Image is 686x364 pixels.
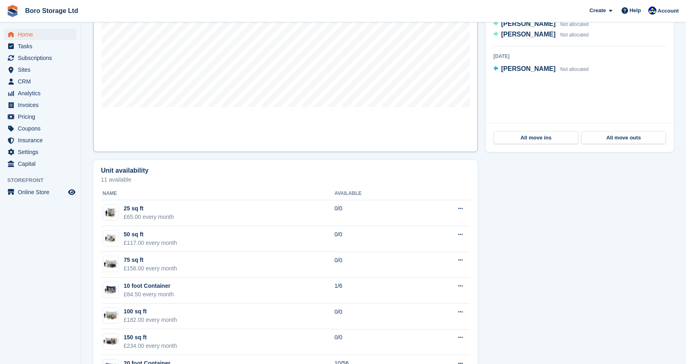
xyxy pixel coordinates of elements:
[4,52,77,64] a: menu
[648,6,656,15] img: Tobie Hillier
[334,187,418,200] th: Available
[124,204,174,213] div: 25 sq ft
[4,158,77,169] a: menu
[501,65,555,72] span: [PERSON_NAME]
[124,290,174,299] div: £84.50 every month
[124,333,177,342] div: 150 sq ft
[103,310,118,321] img: 100.jpg
[18,186,66,198] span: Online Store
[494,131,578,144] a: All move ins
[560,21,589,27] span: Not allocated
[4,88,77,99] a: menu
[103,207,118,218] img: 25.jpg
[4,29,77,40] a: menu
[18,135,66,146] span: Insurance
[334,200,418,226] td: 0/0
[4,111,77,122] a: menu
[18,146,66,158] span: Settings
[4,76,77,87] a: menu
[18,111,66,122] span: Pricing
[124,282,174,290] div: 10 foot Container
[658,7,679,15] span: Account
[103,258,118,270] img: 75.jpg
[22,4,81,17] a: Boro Storage Ltd
[590,6,606,15] span: Create
[101,177,470,182] p: 11 available
[124,230,177,239] div: 50 sq ft
[334,252,418,278] td: 0/0
[4,64,77,75] a: menu
[18,41,66,52] span: Tasks
[18,76,66,87] span: CRM
[334,278,418,304] td: 1/6
[4,146,77,158] a: menu
[124,316,177,324] div: £182.00 every month
[103,284,118,296] img: 10-ft-container.jpg
[18,64,66,75] span: Sites
[501,20,555,27] span: [PERSON_NAME]
[581,131,666,144] a: All move outs
[18,29,66,40] span: Home
[124,213,174,221] div: £65.00 every month
[334,329,418,355] td: 0/0
[493,64,589,75] a: [PERSON_NAME] Not allocated
[101,167,148,174] h2: Unit availability
[4,99,77,111] a: menu
[4,123,77,134] a: menu
[124,239,177,247] div: £117.00 every month
[4,41,77,52] a: menu
[7,176,81,184] span: Storefront
[4,186,77,198] a: menu
[67,187,77,197] a: Preview store
[103,336,118,347] img: 150.jpg
[18,99,66,111] span: Invoices
[103,232,118,244] img: 50.jpg
[630,6,641,15] span: Help
[334,226,418,252] td: 0/0
[124,307,177,316] div: 100 sq ft
[18,52,66,64] span: Subscriptions
[493,30,589,40] a: [PERSON_NAME] Not allocated
[101,187,334,200] th: Name
[18,88,66,99] span: Analytics
[18,158,66,169] span: Capital
[493,53,666,60] div: [DATE]
[560,66,589,72] span: Not allocated
[124,342,177,350] div: £234.00 every month
[560,32,589,38] span: Not allocated
[124,264,177,273] div: £156.00 every month
[18,123,66,134] span: Coupons
[501,31,555,38] span: [PERSON_NAME]
[124,256,177,264] div: 75 sq ft
[4,135,77,146] a: menu
[493,19,589,30] a: [PERSON_NAME] Not allocated
[6,5,19,17] img: stora-icon-8386f47178a22dfd0bd8f6a31ec36ba5ce8667c1dd55bd0f319d3a0aa187defe.svg
[334,304,418,330] td: 0/0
